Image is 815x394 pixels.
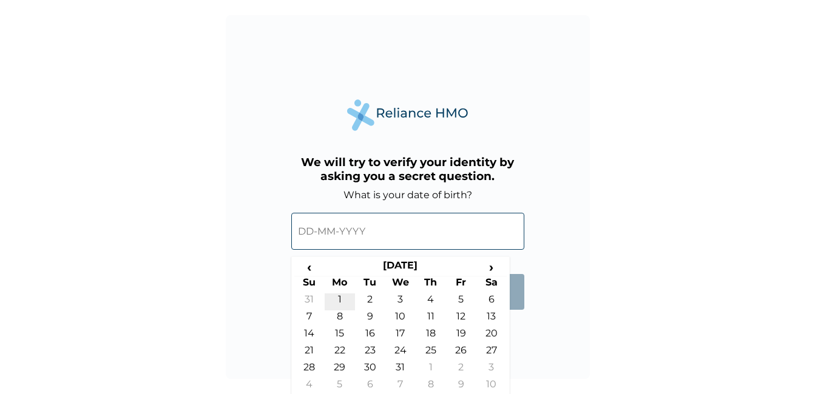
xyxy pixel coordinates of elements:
[325,259,476,276] th: [DATE]
[325,276,355,293] th: Mo
[343,189,472,201] label: What is your date of birth?
[446,327,476,344] td: 19
[355,327,385,344] td: 16
[446,310,476,327] td: 12
[385,310,416,327] td: 10
[416,276,446,293] th: Th
[385,361,416,378] td: 31
[385,344,416,361] td: 24
[325,327,355,344] td: 15
[446,293,476,310] td: 5
[355,276,385,293] th: Tu
[355,361,385,378] td: 30
[294,276,325,293] th: Su
[347,99,468,130] img: Reliance Health's Logo
[355,344,385,361] td: 23
[416,327,446,344] td: 18
[416,293,446,310] td: 4
[476,344,507,361] td: 27
[355,310,385,327] td: 9
[294,344,325,361] td: 21
[355,293,385,310] td: 2
[325,344,355,361] td: 22
[476,310,507,327] td: 13
[476,276,507,293] th: Sa
[476,259,507,275] span: ›
[325,310,355,327] td: 8
[385,327,416,344] td: 17
[294,310,325,327] td: 7
[385,276,416,293] th: We
[416,310,446,327] td: 11
[294,259,325,275] span: ‹
[476,361,507,378] td: 3
[476,293,507,310] td: 6
[291,213,524,250] input: DD-MM-YYYY
[446,344,476,361] td: 26
[416,361,446,378] td: 1
[294,361,325,378] td: 28
[385,293,416,310] td: 3
[446,276,476,293] th: Fr
[476,327,507,344] td: 20
[325,361,355,378] td: 29
[446,361,476,378] td: 2
[294,327,325,344] td: 14
[325,293,355,310] td: 1
[291,155,524,183] h3: We will try to verify your identity by asking you a secret question.
[416,344,446,361] td: 25
[294,293,325,310] td: 31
